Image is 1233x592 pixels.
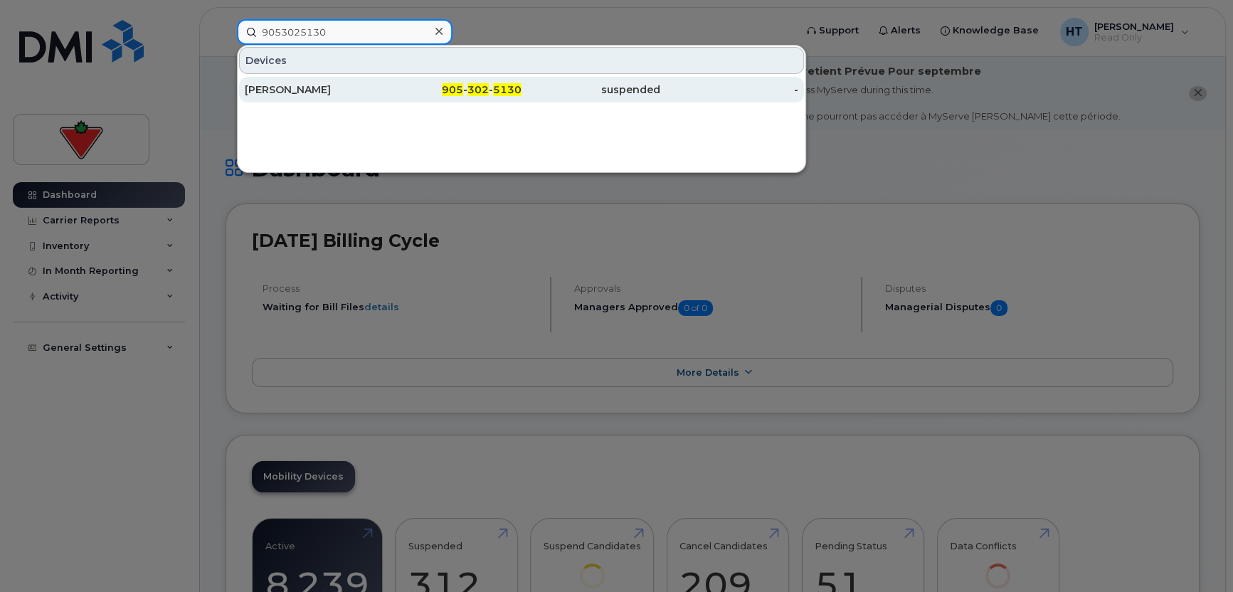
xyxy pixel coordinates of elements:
div: Devices [239,47,804,74]
div: [PERSON_NAME] [245,83,383,97]
span: 5130 [493,83,522,96]
span: 302 [467,83,489,96]
span: 905 [442,83,463,96]
div: suspended [522,83,660,97]
div: - - [383,83,522,97]
a: [PERSON_NAME]905-302-5130suspended- [239,77,804,102]
div: - [660,83,799,97]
